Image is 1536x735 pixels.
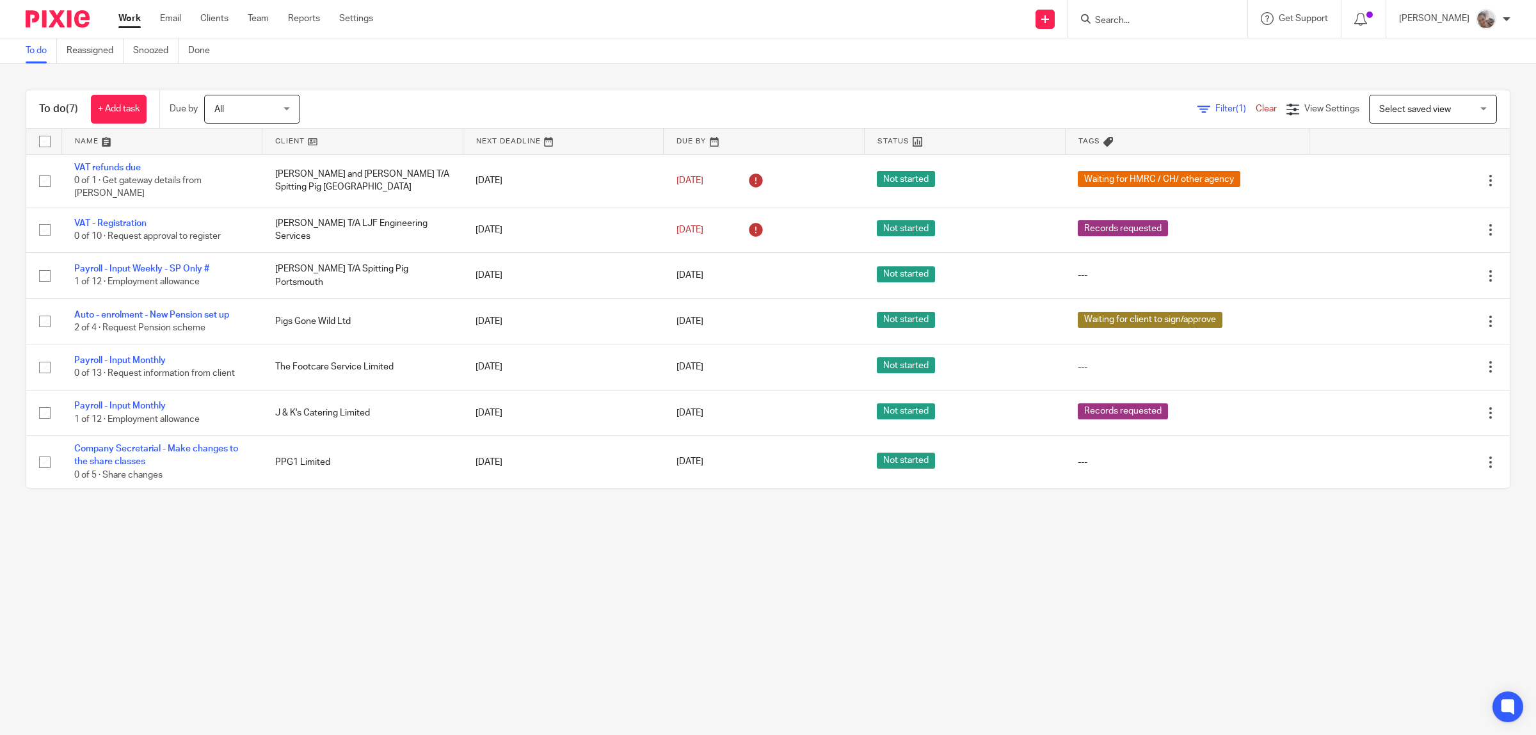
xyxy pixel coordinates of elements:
[39,102,78,116] h1: To do
[74,415,200,424] span: 1 of 12 · Employment allowance
[160,12,181,25] a: Email
[262,154,463,207] td: [PERSON_NAME] and [PERSON_NAME] T/A Spitting Pig [GEOGRAPHIC_DATA]
[262,390,463,435] td: J & K's Catering Limited
[133,38,179,63] a: Snoozed
[262,436,463,489] td: PPG1 Limited
[676,408,703,417] span: [DATE]
[74,356,166,365] a: Payroll - Input Monthly
[1215,104,1256,113] span: Filter
[74,369,235,378] span: 0 of 13 · Request information from client
[91,95,147,124] a: + Add task
[1304,104,1359,113] span: View Settings
[1078,220,1168,236] span: Records requested
[1078,360,1296,373] div: ---
[1379,105,1451,114] span: Select saved view
[877,312,935,328] span: Not started
[26,38,57,63] a: To do
[1256,104,1277,113] a: Clear
[877,357,935,373] span: Not started
[74,219,147,228] a: VAT - Registration
[288,12,320,25] a: Reports
[74,232,221,241] span: 0 of 10 · Request approval to register
[463,154,664,207] td: [DATE]
[877,171,935,187] span: Not started
[1279,14,1328,23] span: Get Support
[74,311,229,319] a: Auto - enrolment - New Pension set up
[74,264,209,273] a: Payroll - Input Weekly - SP Only #
[188,38,220,63] a: Done
[1236,104,1246,113] span: (1)
[676,362,703,371] span: [DATE]
[170,102,198,115] p: Due by
[262,344,463,390] td: The Footcare Service Limited
[262,253,463,298] td: [PERSON_NAME] T/A Spitting Pig Portsmouth
[74,176,202,198] span: 0 of 1 · Get gateway details from [PERSON_NAME]
[877,453,935,469] span: Not started
[1078,138,1100,145] span: Tags
[676,225,703,234] span: [DATE]
[74,471,163,480] span: 0 of 5 · Share changes
[676,317,703,326] span: [DATE]
[463,344,664,390] td: [DATE]
[67,38,124,63] a: Reassigned
[74,278,200,287] span: 1 of 12 · Employment allowance
[1078,403,1168,419] span: Records requested
[877,266,935,282] span: Not started
[877,220,935,236] span: Not started
[676,458,703,467] span: [DATE]
[74,444,238,466] a: Company Secretarial - Make changes to the share classes
[1094,15,1209,27] input: Search
[248,12,269,25] a: Team
[463,253,664,298] td: [DATE]
[1078,171,1240,187] span: Waiting for HMRC / CH/ other agency
[463,436,664,489] td: [DATE]
[26,10,90,28] img: Pixie
[262,298,463,344] td: Pigs Gone Wild Ltd
[1399,12,1469,25] p: [PERSON_NAME]
[463,298,664,344] td: [DATE]
[463,390,664,435] td: [DATE]
[214,105,224,114] span: All
[676,176,703,185] span: [DATE]
[66,104,78,114] span: (7)
[1078,312,1222,328] span: Waiting for client to sign/approve
[1476,9,1496,29] img: me.jpg
[1078,456,1296,469] div: ---
[676,271,703,280] span: [DATE]
[74,401,166,410] a: Payroll - Input Monthly
[74,323,205,332] span: 2 of 4 · Request Pension scheme
[1078,269,1296,282] div: ---
[262,207,463,252] td: [PERSON_NAME] T/A LJF Engineering Services
[118,12,141,25] a: Work
[200,12,228,25] a: Clients
[463,207,664,252] td: [DATE]
[74,163,141,172] a: VAT refunds due
[877,403,935,419] span: Not started
[339,12,373,25] a: Settings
